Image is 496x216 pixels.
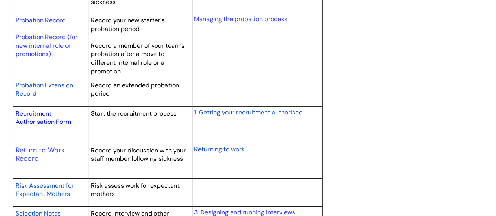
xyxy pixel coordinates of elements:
[16,80,73,98] a: Probation Extension Record
[194,145,244,153] span: Returning to work
[91,16,165,33] span: Record your new starter's probation period
[91,81,179,98] span: Record an extended probation period
[91,42,184,75] span: Record a member of your team’s probation after a move to different internal role or a promotion.
[194,107,302,117] a: 1. Getting your recruitment authorised
[16,33,78,58] a: Probation Record (for new internal role or promotions)
[194,108,302,116] span: 1. Getting your recruitment authorised
[194,15,287,23] a: Managing the probation process
[91,109,176,118] span: Start the recruitment process
[16,145,65,163] a: Return to Work Record
[91,182,180,198] span: Risk assess work for expectant mothers
[16,181,74,199] a: Risk Assessment for Expectant Mothers
[16,109,71,126] a: Recruitment Authorisation Form
[194,144,244,154] a: Returning to work
[16,16,66,24] a: Probation Record
[91,146,186,163] span: Record your discussion with your staff member following sickness
[16,81,73,98] span: Probation Extension Record
[16,182,74,198] span: Risk Assessment for Expectant Mothers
